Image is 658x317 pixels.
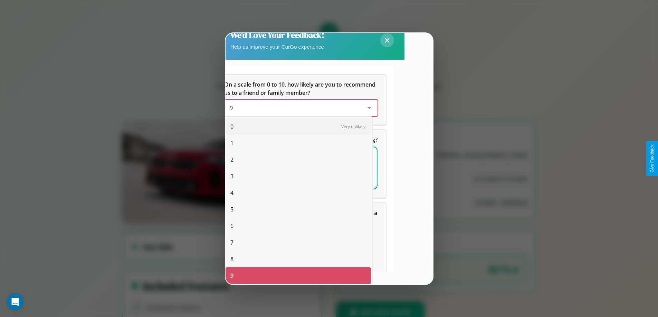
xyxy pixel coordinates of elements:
h2: We'd Love Your Feedback! [230,29,324,41]
span: Which of the following features do you value the most in a vehicle? [224,209,379,225]
span: 5 [230,205,233,214]
span: 9 [230,104,233,112]
span: 1 [230,139,233,147]
span: What can we do to make your experience more satisfying? [224,136,378,143]
span: 7 [230,238,233,247]
div: 2 [226,151,371,168]
div: 1 [226,135,371,151]
div: 8 [226,251,371,267]
div: 10 [226,284,371,300]
span: Very unlikely [341,123,365,129]
div: 3 [226,168,371,185]
div: Open Intercom Messenger [7,294,23,310]
span: 9 [230,271,233,280]
span: On a scale from 0 to 10, how likely are you to recommend us to a friend or family member? [224,81,377,97]
div: 7 [226,234,371,251]
div: 5 [226,201,371,218]
div: 6 [226,218,371,234]
div: Give Feedback [650,145,655,172]
h5: On a scale from 0 to 10, how likely are you to recommend us to a friend or family member? [224,80,378,97]
span: 2 [230,156,233,164]
span: 0 [230,122,233,131]
span: 4 [230,189,233,197]
div: On a scale from 0 to 10, how likely are you to recommend us to a friend or family member? [216,75,386,125]
div: 9 [226,267,371,284]
p: Help us improve your CarGo experience [230,42,324,51]
span: 6 [230,222,233,230]
div: 4 [226,185,371,201]
div: 0 [226,118,371,135]
div: On a scale from 0 to 10, how likely are you to recommend us to a friend or family member? [224,100,378,116]
span: 8 [230,255,233,263]
span: 3 [230,172,233,180]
